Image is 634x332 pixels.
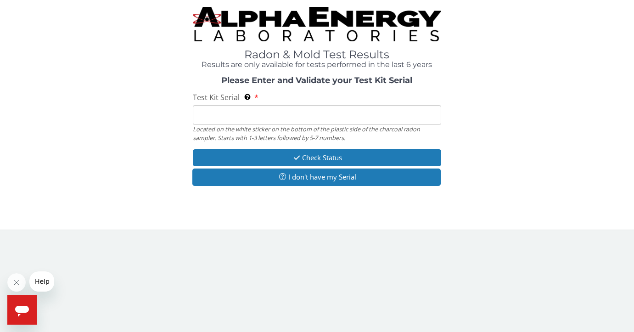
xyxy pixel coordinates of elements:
[193,7,441,41] img: TightCrop.jpg
[192,169,440,186] button: I don't have my Serial
[7,273,26,292] iframe: Close message
[193,49,441,61] h1: Radon & Mold Test Results
[221,75,412,85] strong: Please Enter and Validate your Test Kit Serial
[7,295,37,325] iframe: Button to launch messaging window
[193,125,441,142] div: Located on the white sticker on the bottom of the plastic side of the charcoal radon sampler. Sta...
[193,149,441,166] button: Check Status
[193,61,441,69] h4: Results are only available for tests performed in the last 6 years
[29,271,54,292] iframe: Message from company
[193,92,240,102] span: Test Kit Serial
